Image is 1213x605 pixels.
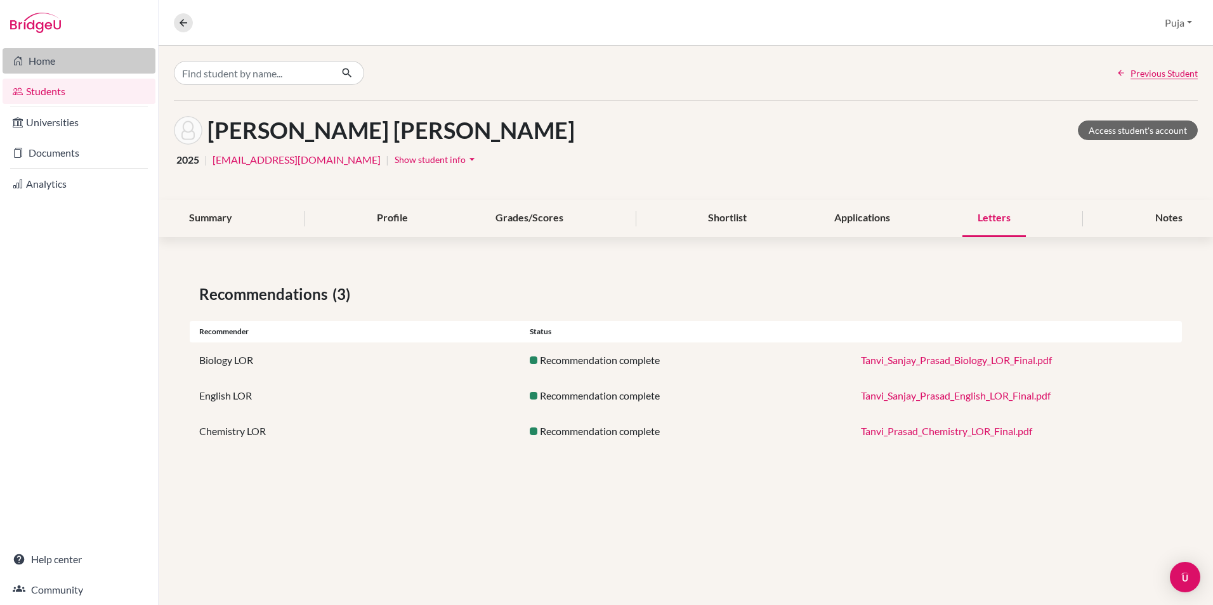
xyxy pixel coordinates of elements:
div: Open Intercom Messenger [1170,562,1200,592]
a: Help center [3,547,155,572]
h1: [PERSON_NAME] [PERSON_NAME] [207,117,575,144]
span: Previous Student [1131,67,1198,80]
div: Recommendation complete [520,424,851,439]
span: | [204,152,207,167]
div: Summary [174,200,247,237]
div: Letters [962,200,1026,237]
a: Access student's account [1078,120,1198,140]
span: | [386,152,389,167]
div: English LOR [190,388,520,403]
div: Chemistry LOR [190,424,520,439]
a: Previous Student [1117,67,1198,80]
span: (3) [332,283,355,306]
div: Recommendation complete [520,353,851,368]
div: Applications [819,200,905,237]
div: Notes [1140,200,1198,237]
img: Bridge-U [10,13,61,33]
a: Students [3,79,155,104]
div: Recommendation complete [520,388,851,403]
a: Tanvi_Sanjay_Prasad_Biology_LOR_Final.pdf [861,354,1052,366]
div: Profile [362,200,423,237]
div: Biology LOR [190,353,520,368]
a: Tanvi_Sanjay_Prasad_English_LOR_Final.pdf [861,389,1051,401]
a: Universities [3,110,155,135]
i: arrow_drop_down [466,153,478,166]
a: Analytics [3,171,155,197]
a: Documents [3,140,155,166]
a: Community [3,577,155,602]
a: Tanvi_Prasad_Chemistry_LOR_Final.pdf [861,425,1032,437]
div: Grades/Scores [480,200,579,237]
button: Puja [1159,11,1198,35]
div: Shortlist [693,200,762,237]
span: 2025 [176,152,199,167]
span: Recommendations [199,283,332,306]
div: Recommender [190,326,520,337]
input: Find student by name... [174,61,331,85]
img: Tanvi Sanjay Prasad's avatar [174,116,202,145]
a: Home [3,48,155,74]
button: Show student infoarrow_drop_down [394,150,479,169]
span: Show student info [395,154,466,165]
a: [EMAIL_ADDRESS][DOMAIN_NAME] [213,152,381,167]
div: Status [520,326,851,337]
